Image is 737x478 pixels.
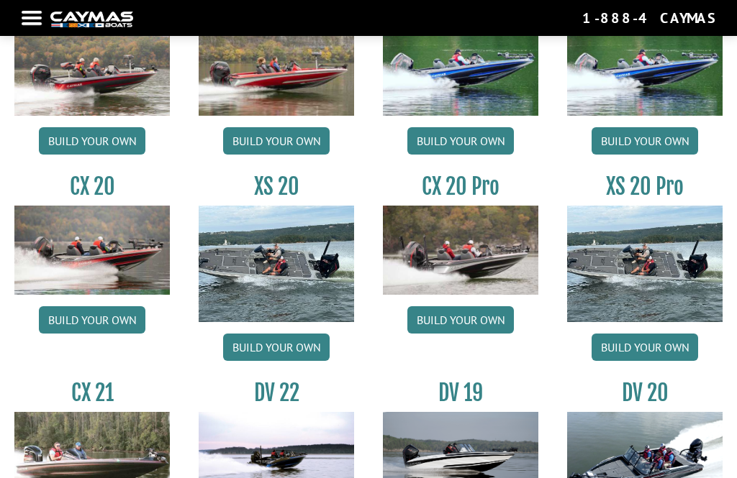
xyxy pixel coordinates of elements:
[14,26,170,115] img: CX-18S_thumbnail.jpg
[567,173,723,200] h3: XS 20 Pro
[14,173,170,200] h3: CX 20
[383,206,538,295] img: CX-20Pro_thumbnail.jpg
[199,380,354,406] h3: DV 22
[50,12,133,27] img: white-logo-c9c8dbefe5ff5ceceb0f0178aa75bf4bb51f6bca0971e226c86eb53dfe498488.png
[14,206,170,295] img: CX-20_thumbnail.jpg
[567,206,723,322] img: XS_20_resized.jpg
[383,380,538,406] h3: DV 19
[592,127,698,155] a: Build your own
[567,26,723,115] img: CX19_thumbnail.jpg
[567,380,723,406] h3: DV 20
[582,9,715,27] div: 1-888-4CAYMAS
[407,127,514,155] a: Build your own
[223,334,330,361] a: Build your own
[39,306,145,334] a: Build your own
[199,206,354,322] img: XS_20_resized.jpg
[383,173,538,200] h3: CX 20 Pro
[14,380,170,406] h3: CX 21
[199,26,354,115] img: CX-18SS_thumbnail.jpg
[592,334,698,361] a: Build your own
[383,26,538,115] img: CX19_thumbnail.jpg
[223,127,330,155] a: Build your own
[199,173,354,200] h3: XS 20
[407,306,514,334] a: Build your own
[39,127,145,155] a: Build your own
